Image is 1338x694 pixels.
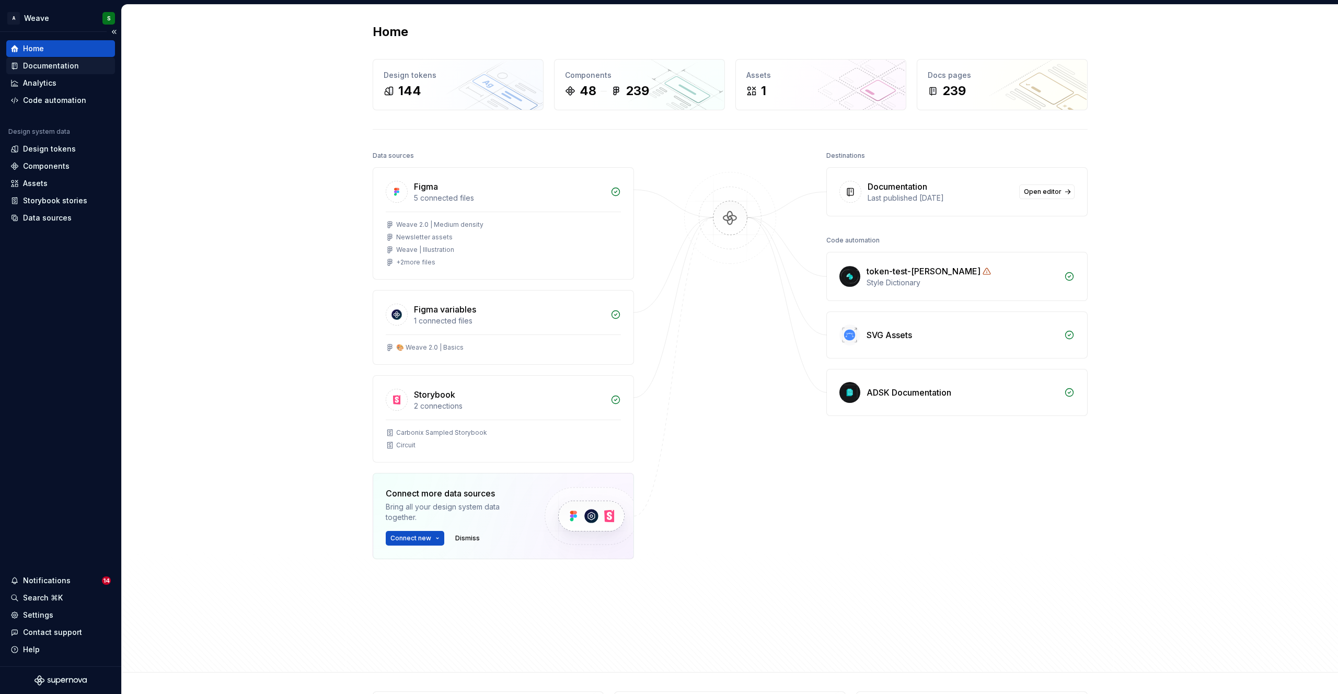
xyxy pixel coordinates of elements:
[34,675,87,686] svg: Supernova Logo
[6,192,115,209] a: Storybook stories
[6,624,115,641] button: Contact support
[23,78,56,88] div: Analytics
[6,40,115,57] a: Home
[455,534,480,542] span: Dismiss
[6,57,115,74] a: Documentation
[6,158,115,175] a: Components
[386,531,444,546] button: Connect new
[107,25,121,39] button: Collapse sidebar
[868,193,1013,203] div: Last published [DATE]
[451,531,485,546] button: Dismiss
[23,644,40,655] div: Help
[373,167,634,280] a: Figma5 connected filesWeave 2.0 | Medium densityNewsletter assetsWeave | Illustration+2more files
[6,141,115,157] a: Design tokens
[396,429,487,437] div: Carbonix Sampled Storybook
[414,303,476,316] div: Figma variables
[1024,188,1062,196] span: Open editor
[554,59,725,110] a: Components48239
[928,70,1077,80] div: Docs pages
[23,161,70,171] div: Components
[6,75,115,91] a: Analytics
[8,128,70,136] div: Design system data
[867,329,912,341] div: SVG Assets
[23,627,82,638] div: Contact support
[24,13,49,24] div: Weave
[867,265,981,277] div: token-test-[PERSON_NAME]
[23,610,53,620] div: Settings
[6,572,115,589] button: Notifications14
[867,277,1058,288] div: Style Dictionary
[7,12,20,25] div: A
[917,59,1088,110] a: Docs pages239
[373,59,544,110] a: Design tokens144
[396,246,454,254] div: Weave | Illustration
[826,233,880,248] div: Code automation
[396,258,435,267] div: + 2 more files
[414,180,438,193] div: Figma
[23,144,76,154] div: Design tokens
[373,148,414,163] div: Data sources
[396,343,464,352] div: 🎨 Weave 2.0 | Basics
[23,61,79,71] div: Documentation
[23,593,63,603] div: Search ⌘K
[6,210,115,226] a: Data sources
[23,575,71,586] div: Notifications
[23,178,48,189] div: Assets
[868,180,927,193] div: Documentation
[746,70,895,80] div: Assets
[396,441,416,449] div: Circuit
[942,83,966,99] div: 239
[386,502,527,523] div: Bring all your design system data together.
[761,83,766,99] div: 1
[626,83,649,99] div: 239
[23,43,44,54] div: Home
[373,24,408,40] h2: Home
[107,14,111,22] div: S
[1019,184,1075,199] a: Open editor
[23,195,87,206] div: Storybook stories
[565,70,714,80] div: Components
[386,487,527,500] div: Connect more data sources
[6,175,115,192] a: Assets
[867,386,951,399] div: ADSK Documentation
[414,193,604,203] div: 5 connected files
[580,83,596,99] div: 48
[414,388,455,401] div: Storybook
[2,7,119,29] button: AWeaveS
[6,92,115,109] a: Code automation
[373,375,634,462] a: Storybook2 connectionsCarbonix Sampled StorybookCircuit
[384,70,533,80] div: Design tokens
[373,290,634,365] a: Figma variables1 connected files🎨 Weave 2.0 | Basics
[6,607,115,623] a: Settings
[396,233,453,241] div: Newsletter assets
[102,576,111,585] span: 14
[396,221,483,229] div: Weave 2.0 | Medium density
[735,59,906,110] a: Assets1
[23,95,86,106] div: Code automation
[826,148,865,163] div: Destinations
[6,589,115,606] button: Search ⌘K
[390,534,431,542] span: Connect new
[6,641,115,658] button: Help
[414,401,604,411] div: 2 connections
[398,83,421,99] div: 144
[23,213,72,223] div: Data sources
[414,316,604,326] div: 1 connected files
